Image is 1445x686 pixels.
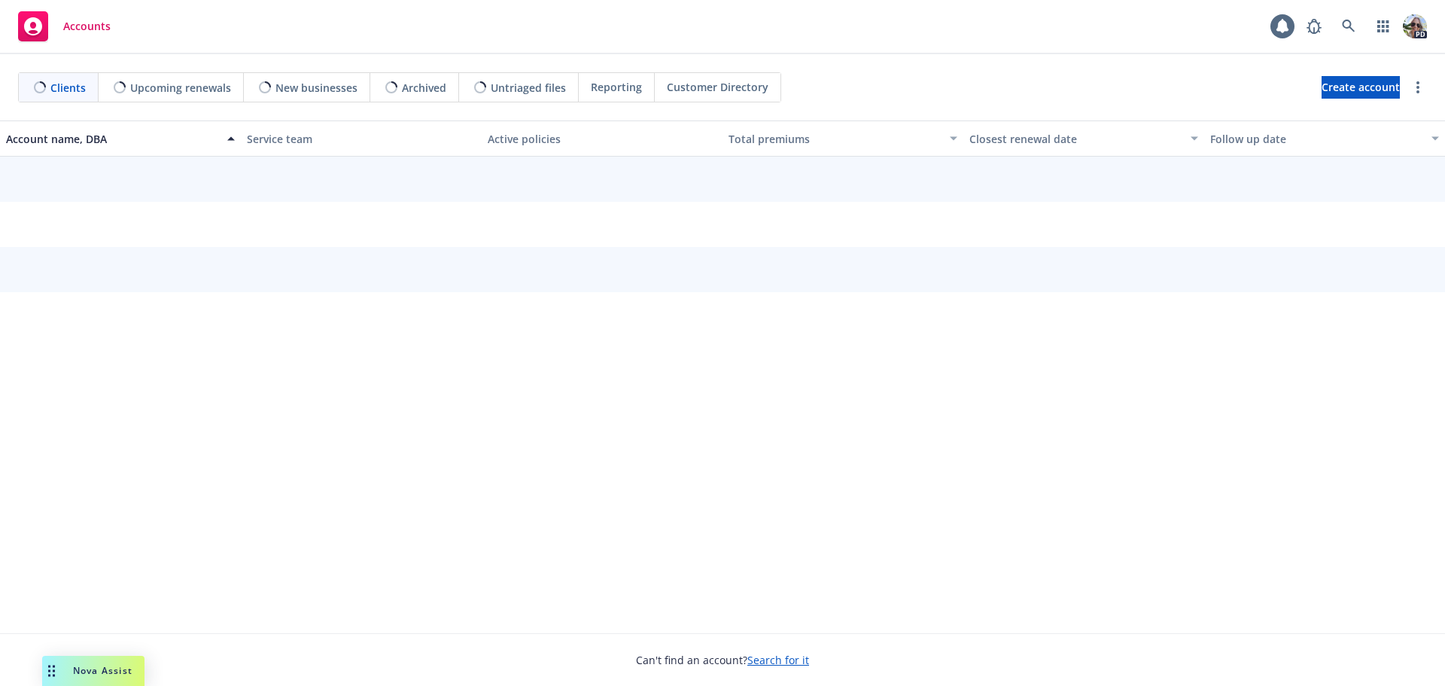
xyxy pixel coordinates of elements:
[1334,11,1364,41] a: Search
[488,131,716,147] div: Active policies
[402,80,446,96] span: Archived
[667,79,768,95] span: Customer Directory
[1368,11,1398,41] a: Switch app
[73,664,132,677] span: Nova Assist
[969,131,1182,147] div: Closest renewal date
[747,653,809,667] a: Search for it
[491,80,566,96] span: Untriaged files
[275,80,357,96] span: New businesses
[1403,14,1427,38] img: photo
[729,131,941,147] div: Total premiums
[1299,11,1329,41] a: Report a Bug
[50,80,86,96] span: Clients
[247,131,476,147] div: Service team
[722,120,963,157] button: Total premiums
[63,20,111,32] span: Accounts
[130,80,231,96] span: Upcoming renewals
[1409,78,1427,96] a: more
[636,652,809,668] span: Can't find an account?
[1322,73,1400,102] span: Create account
[482,120,722,157] button: Active policies
[241,120,482,157] button: Service team
[42,656,144,686] button: Nova Assist
[963,120,1204,157] button: Closest renewal date
[1322,76,1400,99] a: Create account
[1204,120,1445,157] button: Follow up date
[42,656,61,686] div: Drag to move
[591,79,642,95] span: Reporting
[1210,131,1422,147] div: Follow up date
[6,131,218,147] div: Account name, DBA
[12,5,117,47] a: Accounts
